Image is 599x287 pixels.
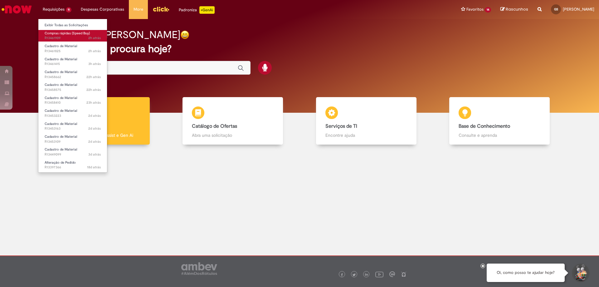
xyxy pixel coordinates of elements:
a: Aberto R13461825 : Cadastro de Material [38,43,107,54]
img: logo_footer_ambev_rotulo_gray.png [181,262,217,275]
a: Aberto R13449099 : Cadastro de Material [38,146,107,158]
b: Catálogo de Ofertas [192,123,237,129]
span: Cadastro de Material [45,44,77,48]
time: 29/08/2025 11:35:50 [88,36,101,40]
img: logo_footer_youtube.png [375,270,383,278]
span: Cadastro de Material [45,147,77,152]
a: Catálogo de Ofertas Abra uma solicitação [166,97,300,145]
span: 14 [485,7,491,12]
span: R13449099 [45,152,101,157]
span: R13453109 [45,139,101,144]
img: click_logo_yellow_360x200.png [153,4,169,14]
h2: Boa tarde, [PERSON_NAME] [54,29,180,40]
img: logo_footer_linkedin.png [365,273,368,277]
span: Cadastro de Material [45,82,77,87]
p: +GenAi [199,6,215,14]
span: 2h atrás [88,36,101,40]
span: Rascunhos [506,6,528,12]
img: logo_footer_naosei.png [401,271,407,277]
a: Rascunhos [500,7,528,12]
a: Aberto R13458575 : Cadastro de Material [38,82,107,93]
span: 3h atrás [88,62,101,66]
time: 28/08/2025 15:25:36 [86,75,101,79]
a: Base de Conhecimento Consulte e aprenda [433,97,567,145]
div: Oi, como posso te ajudar hoje? [487,264,565,282]
span: Compras rápidas (Speed Buy) [45,31,90,36]
h2: O que você procura hoje? [54,43,545,54]
span: GS [554,7,558,11]
a: Aberto R13458662 : Cadastro de Material [38,69,107,80]
span: R13458575 [45,87,101,92]
span: R13458410 [45,100,101,105]
span: Cadastro de Material [45,96,77,100]
p: Abra uma solicitação [192,132,274,138]
span: Cadastro de Material [45,57,77,62]
img: logo_footer_facebook.png [340,273,343,276]
span: [PERSON_NAME] [563,7,594,12]
a: Aberto R13461415 : Cadastro de Material [38,56,107,67]
span: 23h atrás [86,100,101,105]
span: 22h atrás [86,75,101,79]
img: ServiceNow [1,3,33,16]
span: R13458662 [45,75,101,80]
span: Favoritos [466,6,484,12]
span: Cadastro de Material [45,108,77,113]
a: Aberto R13453163 : Cadastro de Material [38,121,107,132]
span: 2d atrás [88,113,101,118]
span: 3d atrás [88,152,101,157]
img: logo_footer_twitter.png [353,273,356,276]
span: 22h atrás [86,87,101,92]
span: Alteração de Pedido [45,160,76,165]
time: 29/08/2025 11:22:28 [88,49,101,53]
span: 11 [66,7,71,12]
span: R13461415 [45,62,101,67]
span: Despesas Corporativas [81,6,124,12]
a: Aberto R13458410 : Cadastro de Material [38,95,107,106]
span: More [134,6,143,12]
a: Aberto R13453223 : Cadastro de Material [38,107,107,119]
a: Aberto R13453109 : Cadastro de Material [38,133,107,145]
span: R13397366 [45,165,101,170]
time: 28/08/2025 14:53:25 [86,100,101,105]
a: Aberto R13397366 : Alteração de Pedido [38,159,107,171]
b: Serviços de TI [325,123,357,129]
a: Serviços de TI Encontre ajuda [299,97,433,145]
time: 28/08/2025 15:14:10 [86,87,101,92]
a: Aberto R13461909 : Compras rápidas (Speed Buy) [38,30,107,42]
time: 27/08/2025 15:28:51 [88,126,101,131]
time: 11/08/2025 14:47:16 [87,165,101,170]
p: Consulte e aprenda [459,132,540,138]
time: 27/08/2025 15:36:04 [88,113,101,118]
ul: Requisições [38,19,107,173]
span: 2d atrás [88,139,101,144]
span: 2d atrás [88,126,101,131]
time: 29/08/2025 10:15:53 [88,62,101,66]
span: Cadastro de Material [45,134,77,139]
img: happy-face.png [180,30,189,39]
time: 27/08/2025 15:21:22 [88,139,101,144]
time: 26/08/2025 15:30:49 [88,152,101,157]
span: Requisições [43,6,65,12]
span: Cadastro de Material [45,70,77,74]
span: 2h atrás [88,49,101,53]
span: Cadastro de Material [45,121,77,126]
a: Tirar dúvidas Tirar dúvidas com Lupi Assist e Gen Ai [33,97,166,145]
img: logo_footer_workplace.png [389,271,395,277]
span: R13461825 [45,49,101,54]
b: Base de Conhecimento [459,123,510,129]
a: Exibir Todas as Solicitações [38,22,107,29]
button: Iniciar Conversa de Suporte [571,264,590,282]
p: Encontre ajuda [325,132,407,138]
span: R13453223 [45,113,101,118]
span: R13461909 [45,36,101,41]
span: R13453163 [45,126,101,131]
span: 18d atrás [87,165,101,170]
div: Padroniza [179,6,215,14]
